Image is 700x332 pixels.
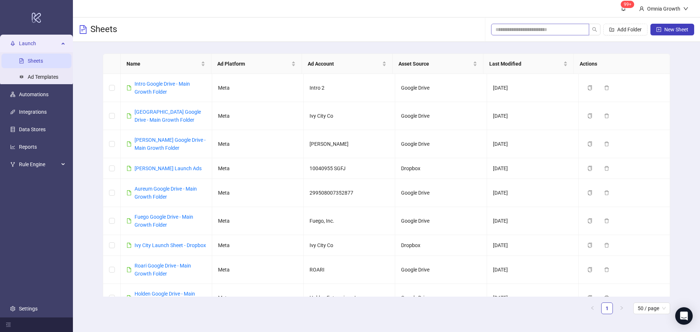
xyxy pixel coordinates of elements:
[19,91,48,97] a: Automations
[127,218,132,223] span: file
[127,267,132,272] span: file
[127,85,132,90] span: file
[395,74,487,102] td: Google Drive
[604,295,609,300] span: delete
[395,256,487,284] td: Google Drive
[590,306,595,310] span: left
[393,54,483,74] th: Asset Source
[587,243,592,248] span: copy
[127,141,132,147] span: file
[602,303,612,314] a: 1
[587,113,592,118] span: copy
[19,126,46,132] a: Data Stores
[212,235,304,256] td: Meta
[304,74,395,102] td: Intro 2
[487,179,579,207] td: [DATE]
[633,302,670,314] div: Page Size
[656,27,661,32] span: plus-square
[483,54,574,74] th: Last Modified
[127,60,199,68] span: Name
[127,166,132,171] span: file
[212,207,304,235] td: Meta
[604,85,609,90] span: delete
[395,207,487,235] td: Google Drive
[212,102,304,130] td: Meta
[675,307,693,325] div: Open Intercom Messenger
[135,263,191,277] a: Roari Google Drive - Main Growth Folder
[487,207,579,235] td: [DATE]
[127,243,132,248] span: file
[127,113,132,118] span: file
[487,102,579,130] td: [DATE]
[609,27,614,32] span: folder-add
[621,1,634,8] sup: 111
[121,54,211,74] th: Name
[639,6,644,11] span: user
[212,179,304,207] td: Meta
[487,74,579,102] td: [DATE]
[683,6,688,11] span: down
[304,284,395,312] td: Holden Enterprises, Inc.
[308,60,381,68] span: Ad Account
[90,24,117,35] h3: Sheets
[587,302,598,314] button: left
[304,235,395,256] td: Ivy City Co
[587,295,592,300] span: copy
[604,243,609,248] span: delete
[604,141,609,147] span: delete
[644,5,683,13] div: Omnia Growth
[587,267,592,272] span: copy
[135,137,206,151] a: [PERSON_NAME] Google Drive - Main Growth Folder
[604,267,609,272] span: delete
[616,302,627,314] button: right
[212,284,304,312] td: Meta
[6,322,11,327] span: menu-fold
[587,302,598,314] li: Previous Page
[19,36,59,51] span: Launch
[19,109,47,115] a: Integrations
[398,60,471,68] span: Asset Source
[28,58,43,64] a: Sheets
[619,306,624,310] span: right
[135,81,190,95] a: Intro Google Drive - Main Growth Folder
[604,166,609,171] span: delete
[395,130,487,158] td: Google Drive
[304,130,395,158] td: [PERSON_NAME]
[487,158,579,179] td: [DATE]
[304,256,395,284] td: ROARI
[10,162,15,167] span: fork
[135,242,206,248] a: Ivy City Launch Sheet - Dropbox
[395,235,487,256] td: Dropbox
[487,130,579,158] td: [DATE]
[212,130,304,158] td: Meta
[592,27,597,32] span: search
[616,302,627,314] li: Next Page
[304,158,395,179] td: 10040955 SGFJ
[574,54,665,74] th: Actions
[19,157,59,172] span: Rule Engine
[395,284,487,312] td: Google Drive
[217,60,290,68] span: Ad Platform
[650,24,694,35] button: New Sheet
[617,27,642,32] span: Add Folder
[10,41,15,46] span: rocket
[135,186,197,200] a: Aureum Google Drive - Main Growth Folder
[587,141,592,147] span: copy
[587,85,592,90] span: copy
[487,284,579,312] td: [DATE]
[127,295,132,300] span: file
[587,218,592,223] span: copy
[487,235,579,256] td: [DATE]
[395,179,487,207] td: Google Drive
[638,303,666,314] span: 50 / page
[135,165,202,171] a: [PERSON_NAME] Launch Ads
[395,102,487,130] td: Google Drive
[604,113,609,118] span: delete
[19,306,38,312] a: Settings
[489,60,562,68] span: Last Modified
[664,27,688,32] span: New Sheet
[135,214,193,228] a: Fuego Google Drive - Main Growth Folder
[304,179,395,207] td: 299508007352877
[19,144,37,150] a: Reports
